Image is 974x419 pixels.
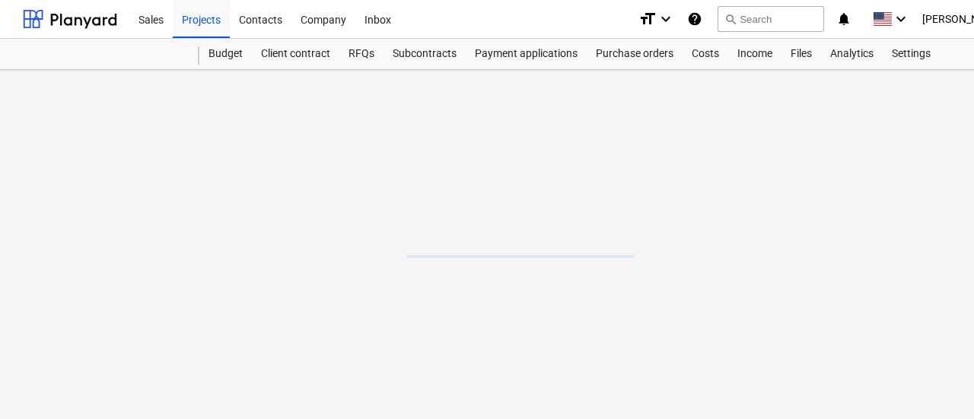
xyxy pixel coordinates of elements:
a: Subcontracts [384,39,466,69]
i: Knowledge base [687,10,702,28]
i: keyboard_arrow_down [657,10,675,28]
a: Settings [883,39,940,69]
i: notifications [836,10,851,28]
a: Costs [683,39,728,69]
a: Budget [199,39,252,69]
button: Search [718,6,824,32]
a: RFQs [339,39,384,69]
a: Payment applications [466,39,587,69]
i: keyboard_arrow_down [892,10,910,28]
span: search [724,13,737,25]
i: format_size [638,10,657,28]
a: Income [728,39,781,69]
a: Purchase orders [587,39,683,69]
a: Files [781,39,821,69]
a: Analytics [821,39,883,69]
a: Client contract [252,39,339,69]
